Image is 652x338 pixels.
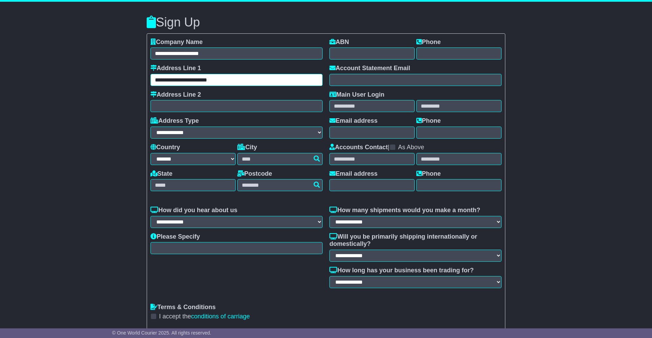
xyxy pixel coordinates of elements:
label: Account Statement Email [329,65,410,72]
label: Will you be primarily shipping internationally or domestically? [329,233,502,248]
label: How many shipments would you make a month? [329,207,480,214]
label: Phone [416,170,441,178]
label: State [150,170,172,178]
label: Terms & Conditions [150,304,216,311]
label: Email address [329,117,378,125]
span: © One World Courier 2025. All rights reserved. [112,330,211,336]
label: Country [150,144,180,151]
label: Address Line 2 [150,91,201,99]
label: Phone [416,117,441,125]
label: As Above [398,144,424,151]
label: Main User Login [329,91,384,99]
label: How long has your business been trading for? [329,267,474,274]
h3: Sign Up [147,15,505,29]
label: Company Name [150,39,203,46]
a: conditions of carriage [191,313,250,320]
label: Accounts Contact [329,144,388,151]
label: Postcode [237,170,272,178]
div: | [329,144,502,153]
label: I accept the [159,313,250,320]
label: ABN [329,39,349,46]
label: Please Specify [150,233,200,241]
label: Address Type [150,117,199,125]
label: Phone [416,39,441,46]
label: Address Line 1 [150,65,201,72]
label: City [237,144,257,151]
label: Email address [329,170,378,178]
label: How did you hear about us [150,207,237,214]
